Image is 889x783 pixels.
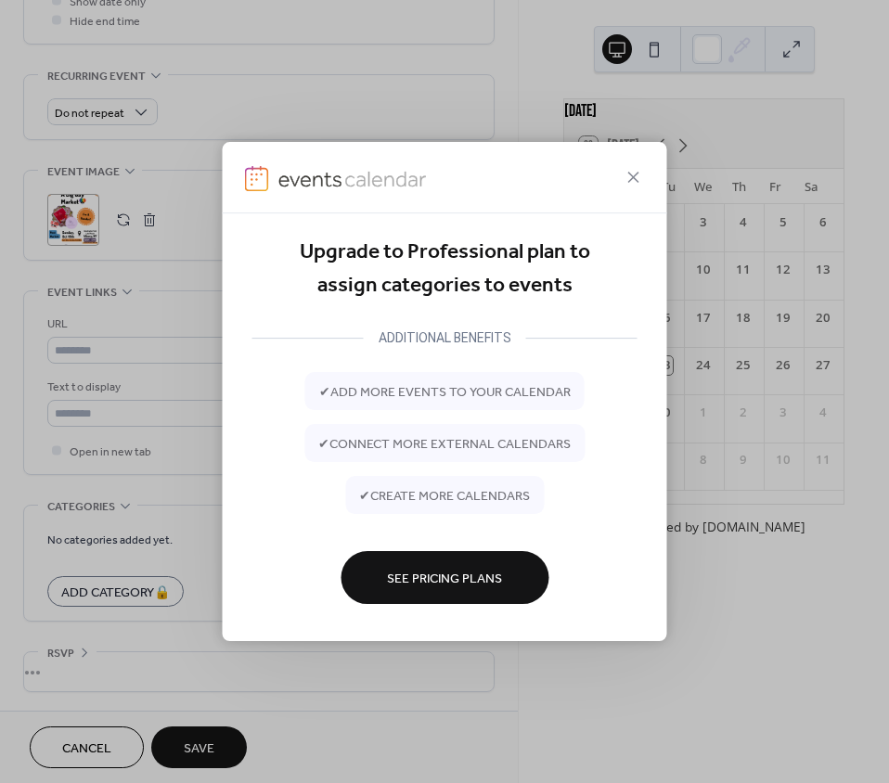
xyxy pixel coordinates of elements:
[252,236,638,303] div: Upgrade to Professional plan to assign categories to events
[245,166,269,192] img: logo-icon
[318,434,571,454] span: ✔ connect more external calendars
[319,382,571,402] span: ✔ add more events to your calendar
[277,166,428,192] img: logo-type
[387,569,502,588] span: See Pricing Plans
[359,486,530,506] span: ✔ create more calendars
[364,327,526,349] div: ADDITIONAL BENEFITS
[341,551,548,604] button: See Pricing Plans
